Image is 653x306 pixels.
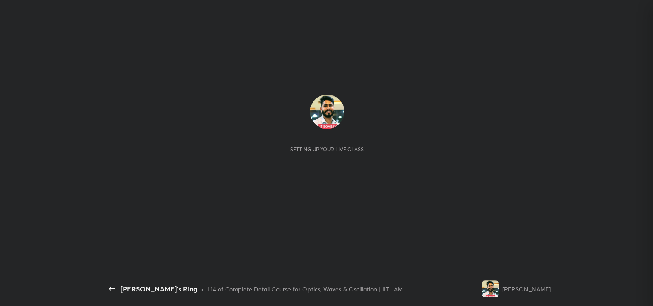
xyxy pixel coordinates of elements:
img: f94f666b75404537a3dc3abc1e0511f3.jpg [310,95,344,129]
div: [PERSON_NAME]'s Ring [121,284,198,294]
div: L14 of Complete Detail Course for Optics, Waves & Oscillation | IIT JAM [207,285,403,294]
img: f94f666b75404537a3dc3abc1e0511f3.jpg [482,280,499,297]
div: • [201,285,204,294]
div: [PERSON_NAME] [502,285,551,294]
div: Setting up your live class [290,146,364,153]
